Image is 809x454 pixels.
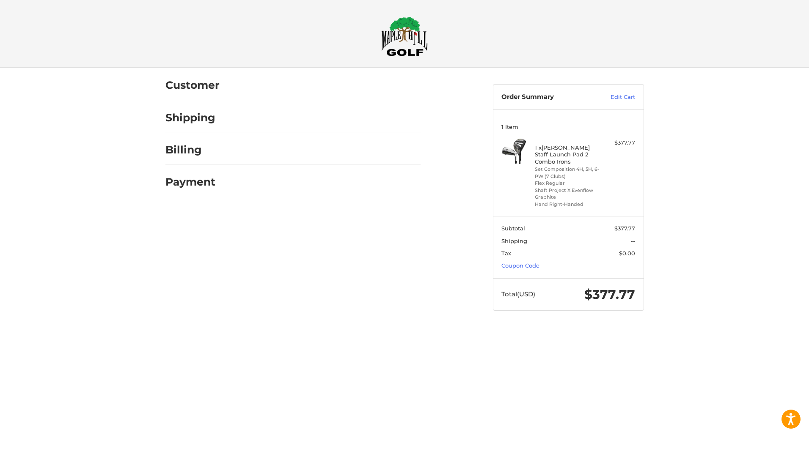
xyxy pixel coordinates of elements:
iframe: Gorgias live chat messenger [8,418,101,446]
h2: Payment [165,175,215,189]
h2: Billing [165,143,215,156]
a: Edit Cart [592,93,635,101]
a: Coupon Code [501,262,539,269]
li: Set Composition 4H, 5H, 6-PW (7 Clubs) [535,166,600,180]
h3: Order Summary [501,93,592,101]
h4: 1 x [PERSON_NAME] Staff Launch Pad 2 Combo Irons [535,144,600,165]
li: Shaft Project X Evenflow Graphite [535,187,600,201]
span: Tax [501,250,511,257]
span: $377.77 [614,225,635,232]
span: Total (USD) [501,290,535,298]
span: $0.00 [619,250,635,257]
span: $377.77 [584,287,635,302]
span: Shipping [501,238,527,244]
span: -- [631,238,635,244]
h2: Customer [165,79,220,92]
h2: Shipping [165,111,215,124]
div: $377.77 [602,139,635,147]
img: Maple Hill Golf [381,16,428,56]
li: Hand Right-Handed [535,201,600,208]
span: Subtotal [501,225,525,232]
li: Flex Regular [535,180,600,187]
h3: 1 Item [501,123,635,130]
